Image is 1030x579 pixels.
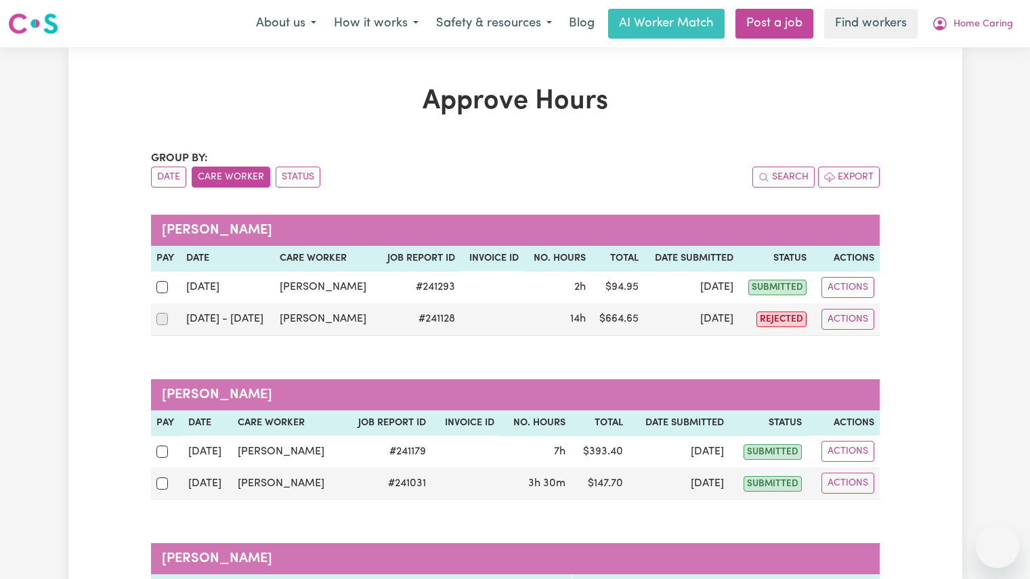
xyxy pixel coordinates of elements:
img: Careseekers logo [8,12,58,36]
td: [PERSON_NAME] [232,467,343,500]
th: Job Report ID [343,410,431,436]
th: Date Submitted [644,246,739,272]
td: [DATE] [644,303,739,336]
th: Pay [151,246,181,272]
span: 2 hours [574,282,586,293]
iframe: Button to launch messaging window [976,525,1019,568]
span: Group by: [151,153,208,164]
th: Actions [812,246,880,272]
caption: [PERSON_NAME] [151,215,880,246]
th: Total [571,410,628,436]
caption: [PERSON_NAME] [151,543,880,574]
td: [PERSON_NAME] [232,435,343,467]
a: Careseekers logo [8,8,58,39]
th: Date [181,246,274,272]
button: Search [752,167,815,188]
button: How it works [325,9,427,38]
button: sort invoices by paid status [276,167,320,188]
button: Actions [821,277,874,298]
td: $ 147.70 [571,467,628,500]
button: sort invoices by care worker [192,167,270,188]
h1: Approve Hours [151,85,880,118]
td: [PERSON_NAME] [274,303,378,336]
button: My Account [923,9,1022,38]
td: # 241293 [377,272,460,303]
th: Status [729,410,807,436]
caption: [PERSON_NAME] [151,379,880,410]
td: $ 94.95 [591,272,644,303]
td: $ 393.40 [571,435,628,467]
td: $ 664.65 [591,303,644,336]
th: Care worker [232,410,343,436]
button: Actions [821,441,874,462]
th: No. Hours [524,246,591,272]
td: [DATE] [181,272,274,303]
td: [DATE] [183,435,232,467]
td: # 241179 [343,435,431,467]
th: Date [183,410,232,436]
td: [DATE] [183,467,232,500]
a: Blog [561,9,603,39]
span: Home Caring [953,17,1013,32]
th: Date Submitted [628,410,729,436]
td: [PERSON_NAME] [274,272,378,303]
td: [DATE] - [DATE] [181,303,274,336]
td: [DATE] [628,467,729,500]
td: # 241128 [377,303,460,336]
th: Invoice ID [460,246,524,272]
th: Pay [151,410,183,436]
td: [DATE] [628,435,729,467]
span: submitted [748,280,807,295]
a: Find workers [824,9,918,39]
a: Post a job [735,9,813,39]
button: sort invoices by date [151,167,186,188]
th: Care worker [274,246,378,272]
a: AI Worker Match [608,9,725,39]
span: 7 hours [554,446,565,457]
th: Total [591,246,644,272]
td: # 241031 [343,467,431,500]
span: submitted [744,444,802,460]
th: Invoice ID [431,410,500,436]
span: submitted [744,476,802,492]
span: 3 hours 30 minutes [528,478,565,489]
button: Export [818,167,880,188]
button: About us [247,9,325,38]
button: Actions [821,309,874,330]
button: Safety & resources [427,9,561,38]
th: No. Hours [500,410,571,436]
span: 14 hours [570,314,586,324]
span: rejected [756,312,807,327]
button: Actions [821,473,874,494]
th: Status [739,246,812,272]
th: Actions [807,410,879,436]
th: Job Report ID [377,246,460,272]
td: [DATE] [644,272,739,303]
